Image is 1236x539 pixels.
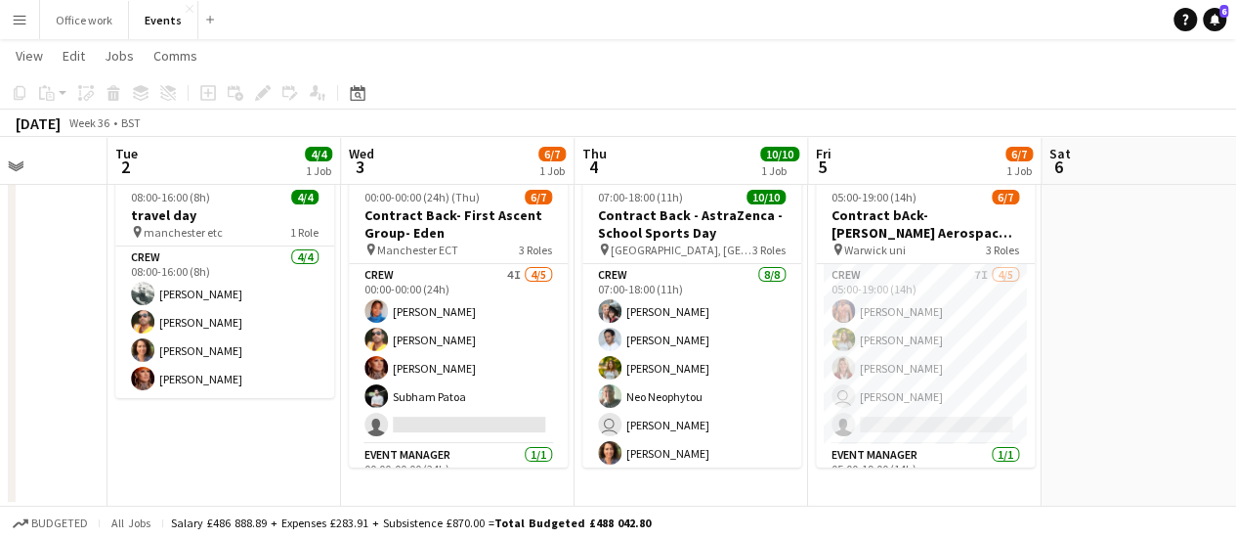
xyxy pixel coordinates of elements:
div: BST [121,115,141,130]
div: Salary £486 888.89 + Expenses £283.91 + Subsistence £870.00 = [171,516,651,530]
span: 6 [1219,5,1228,18]
a: Comms [146,43,205,68]
a: Edit [55,43,93,68]
span: Jobs [105,47,134,65]
span: Edit [63,47,85,65]
div: [DATE] [16,113,61,133]
button: Office work [40,1,129,39]
span: View [16,47,43,65]
span: Total Budgeted £488 042.80 [494,516,651,530]
a: 6 [1203,8,1226,31]
button: Events [129,1,198,39]
span: All jobs [107,516,154,530]
span: Comms [153,47,197,65]
a: Jobs [97,43,142,68]
button: Budgeted [10,513,91,534]
a: View [8,43,51,68]
span: Budgeted [31,517,88,530]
